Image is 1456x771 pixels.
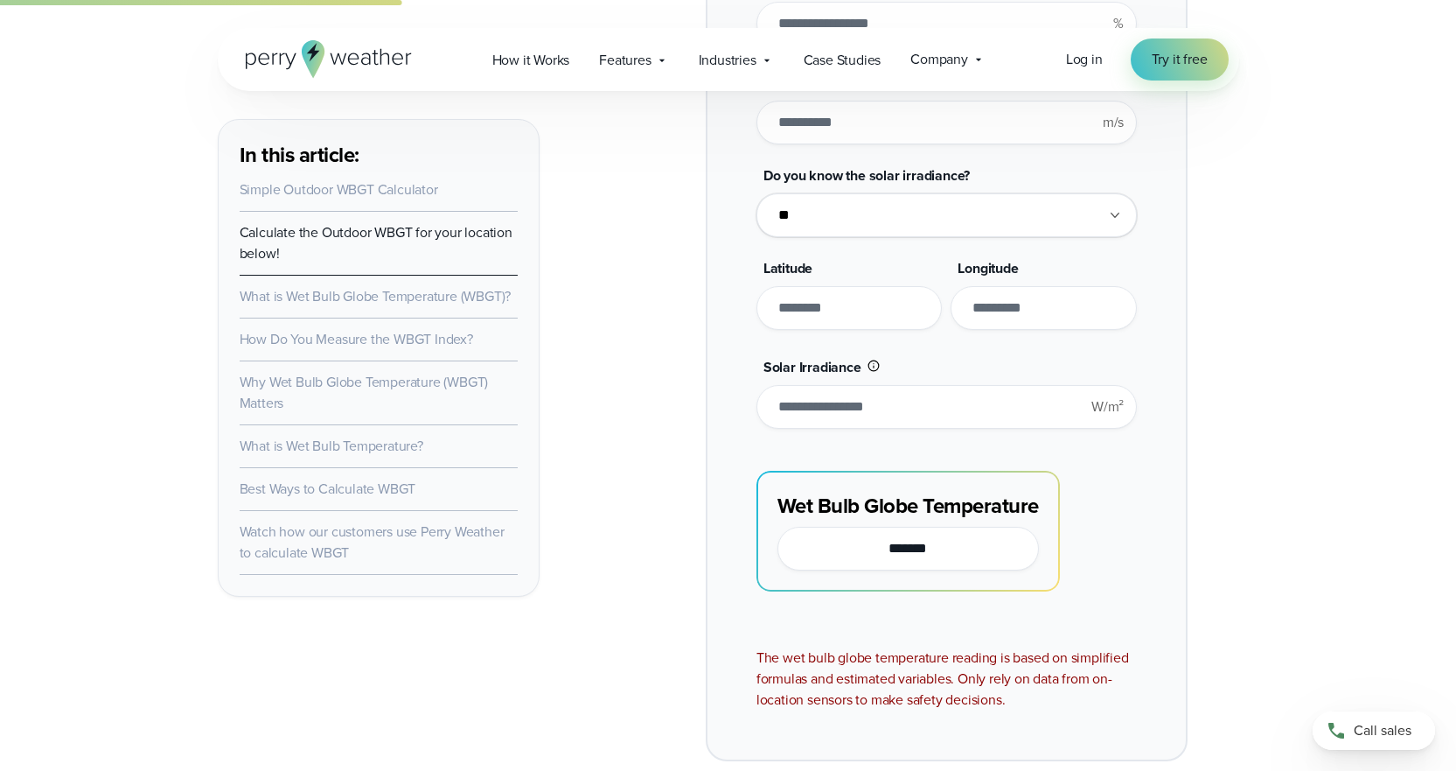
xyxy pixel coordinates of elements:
[1131,39,1229,81] a: Try it free
[958,258,1018,278] span: Longitude
[240,286,512,306] a: What is Wet Bulb Globe Temperature (WBGT)?
[240,179,438,200] a: Simple Outdoor WBGT Calculator
[240,141,518,169] h3: In this article:
[763,357,861,377] span: Solar Irradiance
[789,42,896,78] a: Case Studies
[1066,49,1103,69] span: Log in
[492,50,570,71] span: How it Works
[1354,720,1411,741] span: Call sales
[1152,49,1208,70] span: Try it free
[240,436,423,456] a: What is Wet Bulb Temperature?
[910,49,968,70] span: Company
[804,50,881,71] span: Case Studies
[477,42,585,78] a: How it Works
[763,258,812,278] span: Latitude
[599,50,651,71] span: Features
[240,372,489,413] a: Why Wet Bulb Globe Temperature (WBGT) Matters
[763,165,970,186] span: Do you know the solar irradiance?
[240,479,416,499] a: Best Ways to Calculate WBGT
[240,329,473,349] a: How Do You Measure the WBGT Index?
[240,222,512,263] a: Calculate the Outdoor WBGT for your location below!
[756,648,1137,711] div: The wet bulb globe temperature reading is based on simplified formulas and estimated variables. O...
[1313,711,1435,750] a: Call sales
[240,522,505,563] a: Watch how our customers use Perry Weather to calculate WBGT
[699,50,756,71] span: Industries
[1066,49,1103,70] a: Log in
